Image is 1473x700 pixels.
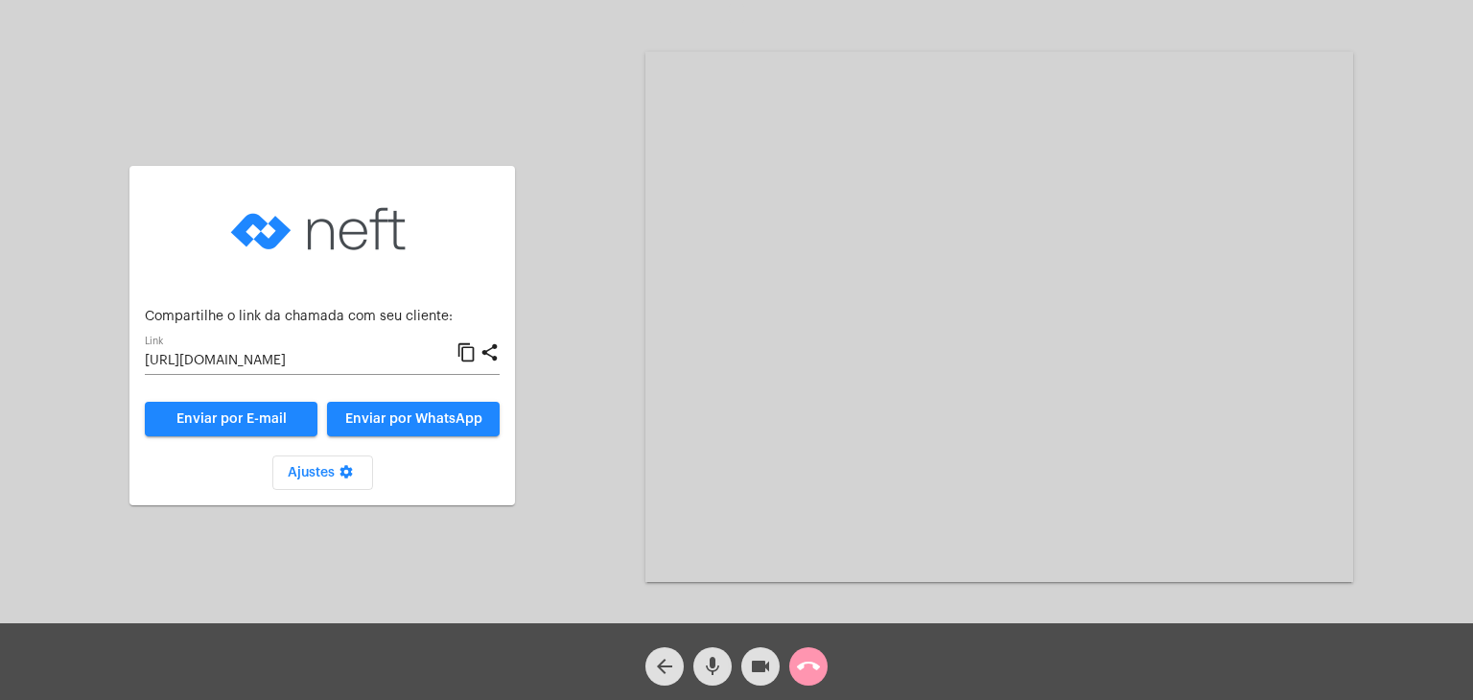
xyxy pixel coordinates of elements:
mat-icon: videocam [749,655,772,678]
span: Enviar por WhatsApp [345,412,482,426]
img: logo-neft-novo-2.png [226,181,418,277]
mat-icon: content_copy [456,341,477,364]
span: Enviar por E-mail [176,412,287,426]
mat-icon: call_end [797,655,820,678]
mat-icon: share [479,341,500,364]
button: Ajustes [272,455,373,490]
mat-icon: mic [701,655,724,678]
a: Enviar por E-mail [145,402,317,436]
mat-icon: settings [335,464,358,487]
span: Ajustes [288,466,358,479]
button: Enviar por WhatsApp [327,402,500,436]
p: Compartilhe o link da chamada com seu cliente: [145,310,500,324]
mat-icon: arrow_back [653,655,676,678]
